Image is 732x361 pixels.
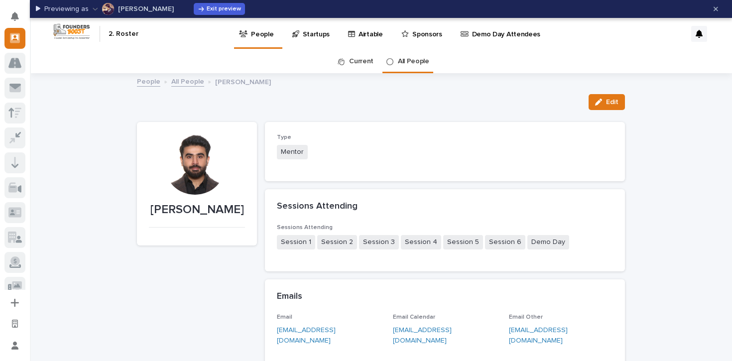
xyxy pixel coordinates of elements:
span: Email Other [509,314,543,320]
img: Stacker [10,10,30,30]
span: Session 4 [401,235,441,249]
span: Mentor [277,145,308,159]
div: 🔗 [62,127,70,135]
span: Sessions Attending [277,225,333,231]
h2: Sessions Attending [277,201,358,212]
p: Demo Day Attendees [472,18,540,39]
a: People [137,75,160,87]
button: Add a new app... [4,292,25,313]
a: Demo Day Attendees [460,18,545,49]
a: Startups [291,18,335,49]
input: Got a question? Start typing here... [26,80,179,91]
h2: 2. Roster [109,30,138,38]
span: Session 6 [485,235,525,249]
img: Arvind Murthy [102,3,114,15]
p: Airtable [359,18,383,39]
a: Sponsors [400,18,447,49]
p: Startups [303,18,330,39]
img: 1736555164131-43832dd5-751b-4058-ba23-39d91318e5a0 [10,154,28,172]
span: Session 1 [277,235,315,249]
span: Onboarding Call [72,126,127,136]
a: [EMAIL_ADDRESS][DOMAIN_NAME] [509,327,568,344]
p: [PERSON_NAME] [118,5,174,12]
span: Demo Day [527,235,569,249]
a: Airtable [347,18,387,49]
a: 📖Help Docs [6,122,58,140]
button: Notifications [4,6,25,27]
a: All People [171,75,204,87]
span: Email Calendar [393,314,435,320]
button: Arvind Murthy[PERSON_NAME] [93,1,174,17]
p: Sponsors [412,18,442,39]
div: We're offline, we will be back soon! [34,164,139,172]
p: Previewing as [44,5,89,13]
button: Start new chat [169,157,181,169]
span: Session 3 [359,235,399,249]
p: How can we help? [10,56,181,72]
a: [EMAIL_ADDRESS][DOMAIN_NAME] [277,327,336,344]
a: People [238,18,278,47]
img: Workspace Logo [52,22,91,41]
button: Edit [589,94,625,110]
h2: Emails [277,291,302,302]
span: Type [277,134,291,140]
span: Edit [606,99,618,106]
p: [PERSON_NAME] [215,76,271,87]
a: [EMAIL_ADDRESS][DOMAIN_NAME] [393,327,452,344]
span: Pylon [99,185,121,192]
span: Exit preview [207,6,241,12]
div: 📖 [10,127,18,135]
a: All People [398,50,429,73]
button: Open workspace settings [4,313,25,334]
div: Start new chat [34,154,163,164]
a: Current [349,50,373,73]
span: Help Docs [20,126,54,136]
p: Welcome 👋 [10,40,181,56]
a: 🔗Onboarding Call [58,122,131,140]
p: People [251,18,273,39]
button: Exit preview [194,3,245,15]
a: Powered byPylon [70,184,121,192]
p: [PERSON_NAME] [149,203,245,217]
span: Session 2 [317,235,357,249]
span: Session 5 [443,235,483,249]
span: Email [277,314,292,320]
div: Notifications [12,12,25,28]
